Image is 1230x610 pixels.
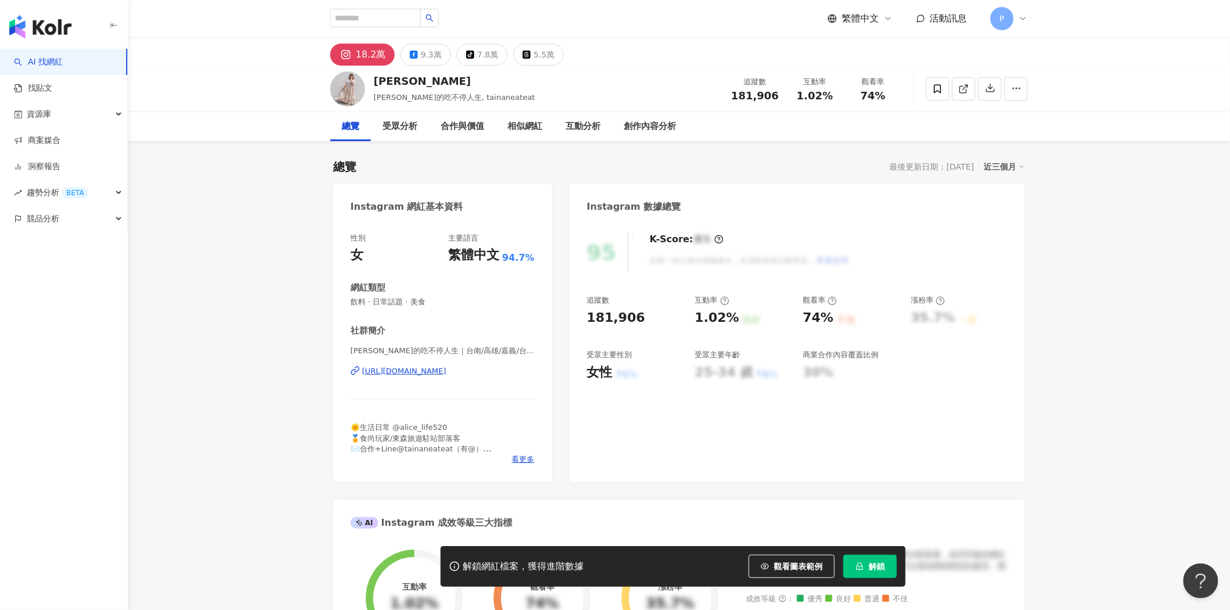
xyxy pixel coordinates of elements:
span: 解鎖 [868,562,885,571]
a: [URL][DOMAIN_NAME] [351,366,535,376]
a: 商案媒合 [14,135,60,146]
img: logo [9,15,71,38]
span: 繁體中文 [842,12,879,25]
span: 不佳 [882,595,908,604]
span: 競品分析 [27,206,59,232]
div: 社群簡介 [351,325,385,337]
span: 優秀 [797,595,823,604]
div: 最後更新日期：[DATE] [890,162,974,171]
div: 創作內容分析 [624,120,676,134]
span: 觀看圖表範例 [774,562,823,571]
span: 🌞生活日常 @alice_life520 🏅食尚玩家/東森旅遊駐站部落客 ✉️合作+Line@tainaneateat（有@） 🔺美食/旅遊/開箱/貓咪生活 [351,423,491,464]
span: 飲料 · 日常話題 · 美食 [351,297,535,307]
div: 9.3萬 [421,46,442,63]
div: BETA [62,187,88,199]
span: 活動訊息 [930,13,967,24]
div: 18.2萬 [356,46,386,63]
span: search [426,14,434,22]
a: 洞察報告 [14,161,60,173]
span: 資源庫 [27,101,51,127]
div: AI [351,517,378,529]
div: [PERSON_NAME] [374,74,535,88]
div: 合作與價值 [441,120,484,134]
div: 性別 [351,233,366,243]
div: [URL][DOMAIN_NAME] [362,366,446,376]
span: 看更多 [512,454,535,465]
span: 趨勢分析 [27,180,88,206]
img: KOL Avatar [330,71,365,106]
div: 互動分析 [566,120,600,134]
button: 5.5萬 [513,44,564,66]
div: 成效等級 ： [746,595,1007,604]
div: 相似網紅 [507,120,542,134]
div: 總覽 [333,159,356,175]
span: 普通 [854,595,879,604]
div: 互動率 [793,76,837,88]
div: 繁體中文 [448,246,499,264]
span: 1.02% [797,90,833,102]
a: searchAI 找網紅 [14,56,63,68]
div: 觀看率 [803,295,837,306]
div: 5.5萬 [534,46,555,63]
div: 女 [351,246,363,264]
div: Instagram 網紅基本資料 [351,200,463,213]
div: 解鎖網紅檔案，獲得進階數據 [463,561,584,573]
div: 主要語言 [448,233,478,243]
div: 商業合作內容覆蓋比例 [803,350,878,360]
div: 網紅類型 [351,282,385,294]
button: 解鎖 [843,555,897,578]
span: [PERSON_NAME]的吃不停人生｜台南/高雄/嘉義/台中美食旅遊｜[PERSON_NAME] | alice_eateat [351,346,535,356]
span: 181,906 [731,89,779,102]
div: Instagram 數據總覽 [587,200,681,213]
a: 找貼文 [14,82,52,94]
div: 漲粉率 [911,295,945,306]
div: 觀看率 [851,76,895,88]
div: 受眾分析 [382,120,417,134]
div: 互動率 [695,295,729,306]
span: P [1000,12,1004,25]
div: 追蹤數 [587,295,610,306]
div: 7.8萬 [477,46,498,63]
button: 9.3萬 [401,44,451,66]
span: rise [14,189,22,197]
div: 1.02% [695,309,739,327]
div: 181,906 [587,309,645,327]
span: 74% [860,90,885,102]
span: lock [856,562,864,570]
div: 近三個月 [984,159,1025,174]
button: 18.2萬 [330,44,395,66]
button: 7.8萬 [457,44,507,66]
button: 觀看圖表範例 [749,555,835,578]
div: K-Score : [650,233,724,246]
div: 受眾主要年齡 [695,350,740,360]
span: [PERSON_NAME]的吃不停人生, tainaneateat [374,93,535,102]
div: 74% [803,309,834,327]
div: 總覽 [342,120,359,134]
div: Instagram 成效等級三大指標 [351,516,512,529]
div: 女性 [587,364,613,382]
div: 追蹤數 [731,76,779,88]
span: 良好 [825,595,851,604]
span: 94.7% [502,252,535,264]
div: 受眾主要性別 [587,350,632,360]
